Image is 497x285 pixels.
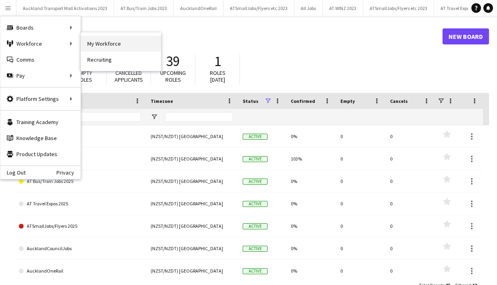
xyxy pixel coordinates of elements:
[243,201,268,207] span: Active
[210,69,225,83] span: Roles [DATE]
[14,30,443,42] h1: Boards
[114,0,174,16] button: AT Bus/Train Jobs 2023
[223,0,294,16] button: ATSmallJobs/Flyers etc 2023
[214,52,221,70] span: 1
[0,36,80,52] div: Workforce
[286,260,336,282] div: 0%
[286,215,336,237] div: 0%
[146,170,238,192] div: (NZST/NZDT) [GEOGRAPHIC_DATA]
[286,237,336,259] div: 0%
[0,114,80,130] a: Training Academy
[243,223,268,229] span: Active
[336,237,385,259] div: 0
[336,260,385,282] div: 0
[146,125,238,147] div: (NZST/NZDT) [GEOGRAPHIC_DATA]
[243,134,268,140] span: Active
[16,0,114,16] button: Auckland Transport Mall Activations 2023
[323,0,363,16] button: AT WINZ 2023
[0,20,80,36] div: Boards
[286,148,336,170] div: 103%
[363,0,434,16] button: ATSmallJobs/Flyers etc 2023
[385,215,435,237] div: 0
[336,125,385,147] div: 0
[385,148,435,170] div: 0
[243,179,268,185] span: Active
[286,193,336,215] div: 0%
[385,170,435,192] div: 0
[0,130,80,146] a: Knowledge Base
[146,215,238,237] div: (NZST/NZDT) [GEOGRAPHIC_DATA]
[151,98,173,104] span: Timezone
[151,113,158,120] button: Open Filter Menu
[291,98,315,104] span: Confirmed
[336,170,385,192] div: 0
[0,169,26,176] a: Log Out
[81,36,161,52] a: My Workforce
[434,0,489,16] button: AT Travel Expos 2024
[165,112,233,122] input: Timezone Filter Input
[336,148,385,170] div: 0
[390,98,408,104] span: Cancels
[385,260,435,282] div: 0
[146,237,238,259] div: (NZST/NZDT) [GEOGRAPHIC_DATA]
[19,215,141,237] a: ATSmallJobs/Flyers 2025
[81,52,161,68] a: Recruiting
[146,148,238,170] div: (NZST/NZDT) [GEOGRAPHIC_DATA]
[160,69,186,83] span: Upcoming roles
[243,156,268,162] span: Active
[146,260,238,282] div: (NZST/NZDT) [GEOGRAPHIC_DATA]
[385,237,435,259] div: 0
[33,112,141,122] input: Board name Filter Input
[286,125,336,147] div: 0%
[19,237,141,260] a: AucklandCouncilJobs
[294,0,323,16] button: All Jobs
[443,28,489,44] a: New Board
[56,169,80,176] a: Privacy
[146,193,238,215] div: (NZST/NZDT) [GEOGRAPHIC_DATA]
[0,91,80,107] div: Platform Settings
[336,193,385,215] div: 0
[19,170,141,193] a: AT Bus/Train Jobs 2025
[243,246,268,252] span: Active
[174,0,223,16] button: AucklandOneRail
[0,52,80,68] a: Comms
[19,260,141,282] a: AucklandOneRail
[286,170,336,192] div: 0%
[0,68,80,84] div: Pay
[115,69,143,83] span: Cancelled applicants
[243,268,268,274] span: Active
[336,215,385,237] div: 0
[166,52,180,70] span: 39
[340,98,355,104] span: Empty
[0,146,80,162] a: Product Updates
[385,193,435,215] div: 0
[243,98,258,104] span: Status
[385,125,435,147] div: 0
[19,193,141,215] a: AT Travel Expos 2025
[76,69,92,83] span: Empty roles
